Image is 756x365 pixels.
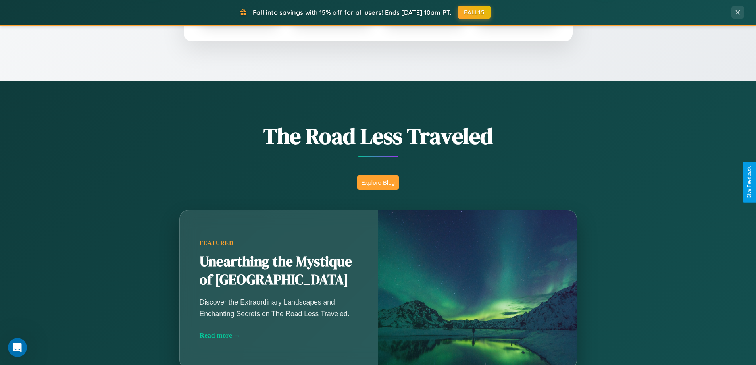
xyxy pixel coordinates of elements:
div: Featured [200,240,358,247]
h2: Unearthing the Mystique of [GEOGRAPHIC_DATA] [200,253,358,289]
p: Discover the Extraordinary Landscapes and Enchanting Secrets on The Road Less Traveled. [200,297,358,319]
iframe: Intercom live chat [8,338,27,357]
div: Read more → [200,331,358,340]
button: FALL15 [458,6,491,19]
button: Explore Blog [357,175,399,190]
span: Fall into savings with 15% off for all users! Ends [DATE] 10am PT. [253,8,452,16]
h1: The Road Less Traveled [140,121,616,151]
div: Give Feedback [746,166,752,199]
